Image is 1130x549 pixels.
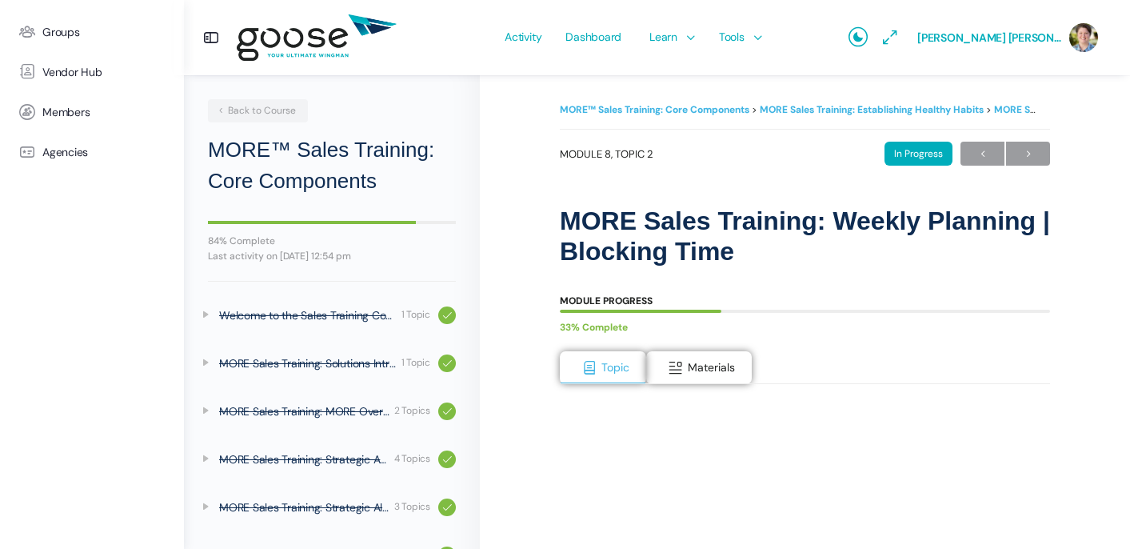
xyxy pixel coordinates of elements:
a: ←Previous [960,142,1004,166]
span: → [1006,143,1050,165]
div: MORE Sales Training: Solutions Introduced [219,355,397,372]
a: MORE Sales Training: MORE Overview 2 Topics [184,390,480,433]
a: Agencies [8,132,176,172]
div: MORE Sales Training: MORE Overview [219,403,389,420]
span: ← [960,143,1004,165]
div: 1 Topic [401,355,430,371]
a: MORE Sales Training: Strategic Alignment Plan 3 Topics [184,486,480,529]
iframe: Chat Widget [1050,472,1130,549]
a: Vendor Hub [8,52,176,92]
a: MORE Sales Training: Strategic Analysis 4 Topics [184,438,480,481]
h1: MORE Sales Training: Weekly Planning | Blocking Time [560,206,1050,267]
div: MORE Sales Training: Strategic Analysis [219,451,389,468]
div: Welcome to the Sales Training Course [219,307,397,324]
h2: MORE™ Sales Training: Core Components [208,134,456,197]
div: 4 Topics [394,451,430,467]
div: Module Progress [560,296,653,306]
div: 1 Topic [401,307,430,323]
div: MORE Sales Training: Strategic Alignment Plan [219,499,389,516]
span: Groups [42,26,80,39]
span: Members [42,106,90,119]
a: Members [8,92,176,132]
div: 3 Topics [394,499,430,515]
span: Materials [688,360,735,375]
span: Vendor Hub [42,66,102,79]
span: [PERSON_NAME] [PERSON_NAME] [917,30,1061,45]
a: Welcome to the Sales Training Course 1 Topic [184,294,480,337]
div: 2 Topics [394,403,430,419]
a: Next→ [1006,142,1050,166]
span: Module 8, Topic 2 [560,149,653,159]
a: Groups [8,12,176,52]
a: MORE Sales Training: Establishing Healthy Habits [760,103,984,116]
span: Agencies [42,146,88,159]
div: 33% Complete [560,317,1034,339]
div: In Progress [884,142,952,166]
a: MORE Sales Training: Solutions Introduced 1 Topic [184,342,480,385]
a: Back to Course [208,99,308,122]
a: MORE™ Sales Training: Core Components [560,103,749,116]
div: Last activity on [DATE] 12:54 pm [208,251,456,261]
div: 84% Complete [208,236,456,246]
span: Topic [601,360,629,375]
span: Back to Course [216,104,296,117]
